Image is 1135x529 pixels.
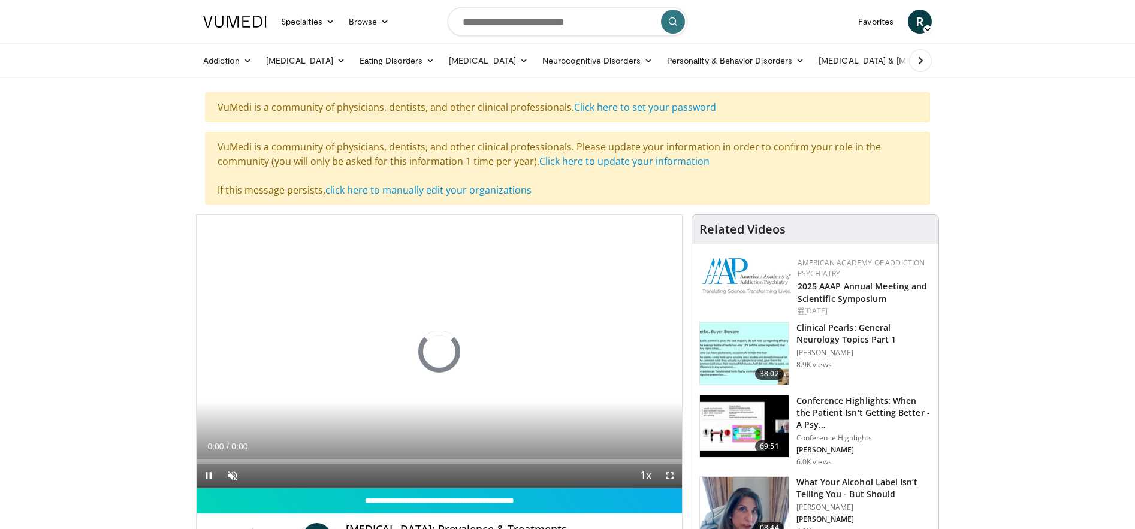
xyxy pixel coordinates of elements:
[325,183,532,197] a: click here to manually edit your organizations
[574,101,716,114] a: Click here to set your password
[203,16,267,28] img: VuMedi Logo
[798,258,925,279] a: American Academy of Addiction Psychiatry
[259,49,352,72] a: [MEDICAL_DATA]
[798,280,928,304] a: 2025 AAAP Annual Meeting and Scientific Symposium
[700,395,789,458] img: 4362ec9e-0993-4580-bfd4-8e18d57e1d49.150x105_q85_crop-smart_upscale.jpg
[227,442,229,451] span: /
[796,433,931,443] p: Conference Highlights
[796,322,931,346] h3: Clinical Pearls: General Neurology Topics Part 1
[851,10,901,34] a: Favorites
[796,476,931,500] h3: What Your Alcohol Label Isn’t Telling You - But Should
[231,442,247,451] span: 0:00
[207,442,224,451] span: 0:00
[205,92,930,122] div: VuMedi is a community of physicians, dentists, and other clinical professionals.
[755,440,784,452] span: 69:51
[634,464,658,488] button: Playback Rate
[352,49,442,72] a: Eating Disorders
[535,49,660,72] a: Neurocognitive Disorders
[755,368,784,380] span: 38:02
[700,322,789,385] img: 91ec4e47-6cc3-4d45-a77d-be3eb23d61cb.150x105_q85_crop-smart_upscale.jpg
[342,10,397,34] a: Browse
[448,7,687,36] input: Search topics, interventions
[699,222,786,237] h4: Related Videos
[699,322,931,385] a: 38:02 Clinical Pearls: General Neurology Topics Part 1 [PERSON_NAME] 8.9K views
[442,49,535,72] a: [MEDICAL_DATA]
[660,49,811,72] a: Personality & Behavior Disorders
[197,459,682,464] div: Progress Bar
[221,464,244,488] button: Unmute
[796,445,931,455] p: [PERSON_NAME]
[274,10,342,34] a: Specialties
[197,215,682,488] video-js: Video Player
[796,515,931,524] p: [PERSON_NAME]
[539,155,710,168] a: Click here to update your information
[658,464,682,488] button: Fullscreen
[796,503,931,512] p: [PERSON_NAME]
[796,360,832,370] p: 8.9K views
[205,132,930,205] div: VuMedi is a community of physicians, dentists, and other clinical professionals. Please update yo...
[798,306,929,316] div: [DATE]
[908,10,932,34] a: R
[699,395,931,467] a: 69:51 Conference Highlights: When the Patient Isn't Getting Better - A Psy… Conference Highlights...
[197,464,221,488] button: Pause
[796,395,931,431] h3: Conference Highlights: When the Patient Isn't Getting Better - A Psy…
[196,49,259,72] a: Addiction
[796,457,832,467] p: 6.0K views
[811,49,983,72] a: [MEDICAL_DATA] & [MEDICAL_DATA]
[796,348,931,358] p: [PERSON_NAME]
[702,258,792,294] img: f7c290de-70ae-47e0-9ae1-04035161c232.png.150x105_q85_autocrop_double_scale_upscale_version-0.2.png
